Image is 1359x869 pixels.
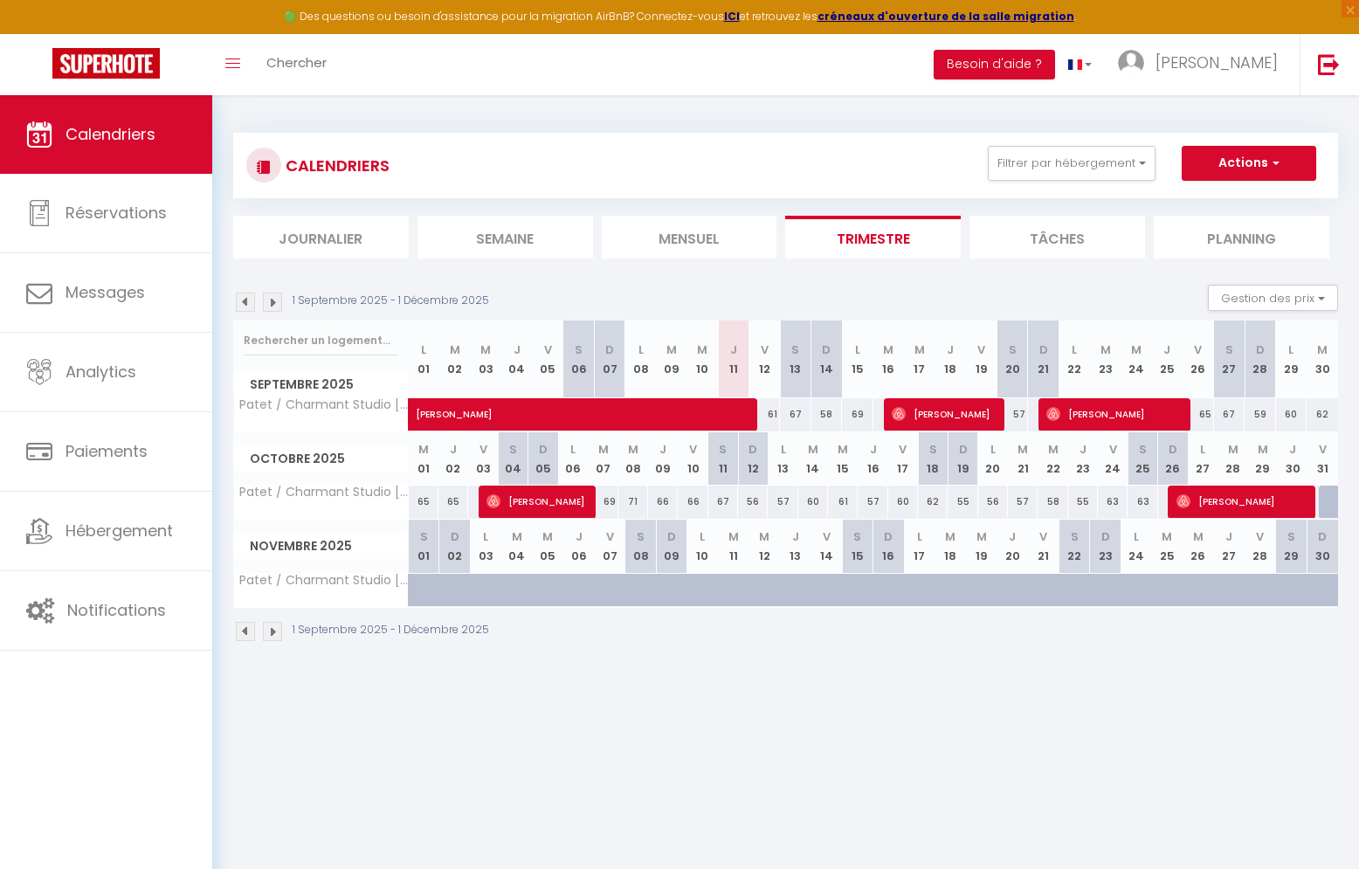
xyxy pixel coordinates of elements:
th: 04 [498,432,528,486]
th: 04 [501,520,532,573]
th: 03 [468,432,498,486]
abbr: M [418,441,429,458]
abbr: S [719,441,727,458]
abbr: D [539,441,548,458]
p: 1 Septembre 2025 - 1 Décembre 2025 [293,293,489,309]
th: 07 [588,432,617,486]
a: ICI [724,9,740,24]
abbr: V [689,441,697,458]
a: [PERSON_NAME] [409,398,439,431]
li: Journalier [233,216,409,259]
th: 19 [948,432,977,486]
th: 06 [563,321,594,398]
p: 1 Septembre 2025 - 1 Décembre 2025 [293,622,489,638]
th: 13 [768,432,797,486]
abbr: L [421,341,426,358]
span: Patet / Charmant Studio [GEOGRAPHIC_DATA] 7 [237,574,411,587]
abbr: S [509,441,517,458]
span: Patet / Charmant Studio [GEOGRAPHIC_DATA] 7 [237,486,411,499]
div: 66 [678,486,707,518]
abbr: S [1225,341,1233,358]
abbr: D [451,528,459,545]
th: 17 [888,432,918,486]
th: 29 [1276,321,1307,398]
th: 17 [904,321,935,398]
th: 26 [1183,321,1213,398]
div: 63 [1128,486,1157,518]
th: 28 [1245,321,1275,398]
abbr: S [1139,441,1147,458]
span: Chercher [266,53,327,72]
abbr: J [1289,441,1296,458]
abbr: L [855,341,860,358]
abbr: M [976,528,987,545]
li: Tâches [969,216,1145,259]
th: 08 [618,432,648,486]
th: 15 [842,321,873,398]
th: 26 [1158,432,1188,486]
span: [PERSON_NAME] [1046,397,1179,431]
abbr: V [1256,528,1264,545]
abbr: D [822,341,831,358]
th: 21 [1008,432,1038,486]
div: 62 [918,486,948,518]
th: 21 [1028,321,1059,398]
div: 65 [438,486,468,518]
img: Super Booking [52,48,160,79]
th: 02 [439,321,470,398]
span: Paiements [66,440,148,462]
abbr: M [808,441,818,458]
abbr: M [1018,441,1028,458]
button: Gestion des prix [1208,285,1338,311]
input: Rechercher un logement... [244,325,398,356]
th: 05 [532,520,562,573]
abbr: J [514,341,521,358]
th: 11 [718,520,748,573]
abbr: M [1258,441,1268,458]
div: 57 [768,486,797,518]
div: 69 [588,486,617,518]
th: 28 [1245,520,1275,573]
span: Calendriers [66,123,155,145]
div: 67 [708,486,738,518]
span: Analytics [66,361,136,383]
th: 07 [594,321,624,398]
div: 60 [1276,398,1307,431]
th: 13 [780,321,811,398]
a: créneaux d'ouverture de la salle migration [817,9,1074,24]
abbr: S [575,341,583,358]
abbr: L [1072,341,1077,358]
abbr: L [700,528,705,545]
abbr: M [480,341,491,358]
abbr: V [823,528,831,545]
abbr: V [1194,341,1202,358]
abbr: M [728,528,739,545]
abbr: L [638,341,644,358]
th: 26 [1183,520,1213,573]
th: 08 [625,520,656,573]
th: 20 [978,432,1008,486]
th: 09 [656,321,686,398]
abbr: J [450,441,457,458]
button: Actions [1182,146,1316,181]
th: 22 [1059,520,1089,573]
th: 28 [1218,432,1247,486]
abbr: L [990,441,996,458]
div: 57 [858,486,887,518]
abbr: M [628,441,638,458]
abbr: M [598,441,609,458]
abbr: D [1318,528,1327,545]
abbr: S [637,528,645,545]
th: 30 [1278,432,1307,486]
div: 56 [738,486,768,518]
th: 30 [1307,520,1338,573]
th: 15 [828,432,858,486]
th: 30 [1307,321,1338,398]
abbr: M [883,341,893,358]
abbr: D [959,441,968,458]
th: 14 [811,321,842,398]
abbr: D [1101,528,1110,545]
h3: CALENDRIERS [281,146,390,185]
abbr: L [917,528,922,545]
